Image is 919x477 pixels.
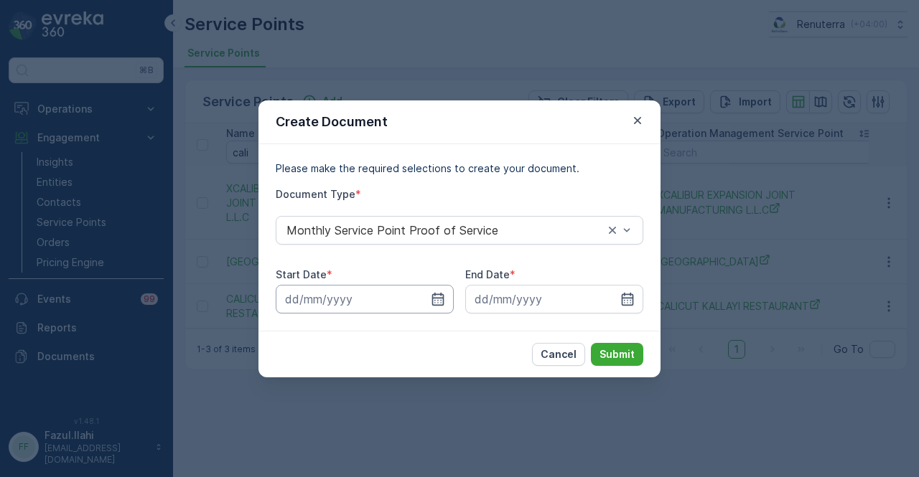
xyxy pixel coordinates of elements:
label: Document Type [276,188,355,200]
label: End Date [465,268,510,280]
button: Submit [591,343,643,366]
p: Please make the required selections to create your document. [276,161,643,176]
label: Start Date [276,268,327,280]
button: Cancel [532,343,585,366]
input: dd/mm/yyyy [276,285,454,313]
p: Create Document [276,112,388,132]
p: Cancel [541,347,577,362]
input: dd/mm/yyyy [465,285,643,313]
p: Submit [600,347,635,362]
